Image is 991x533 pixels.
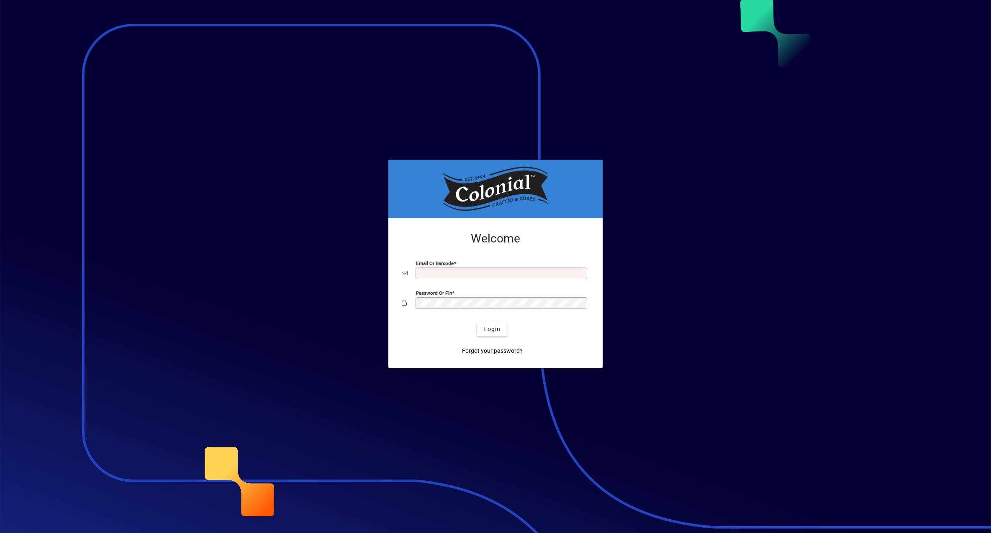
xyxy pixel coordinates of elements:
a: Forgot your password? [459,343,526,358]
mat-label: Password or Pin [416,290,452,296]
button: Login [477,321,507,337]
mat-label: Email or Barcode [416,260,454,266]
h2: Welcome [402,232,589,246]
span: Forgot your password? [462,347,523,355]
span: Login [483,325,501,334]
